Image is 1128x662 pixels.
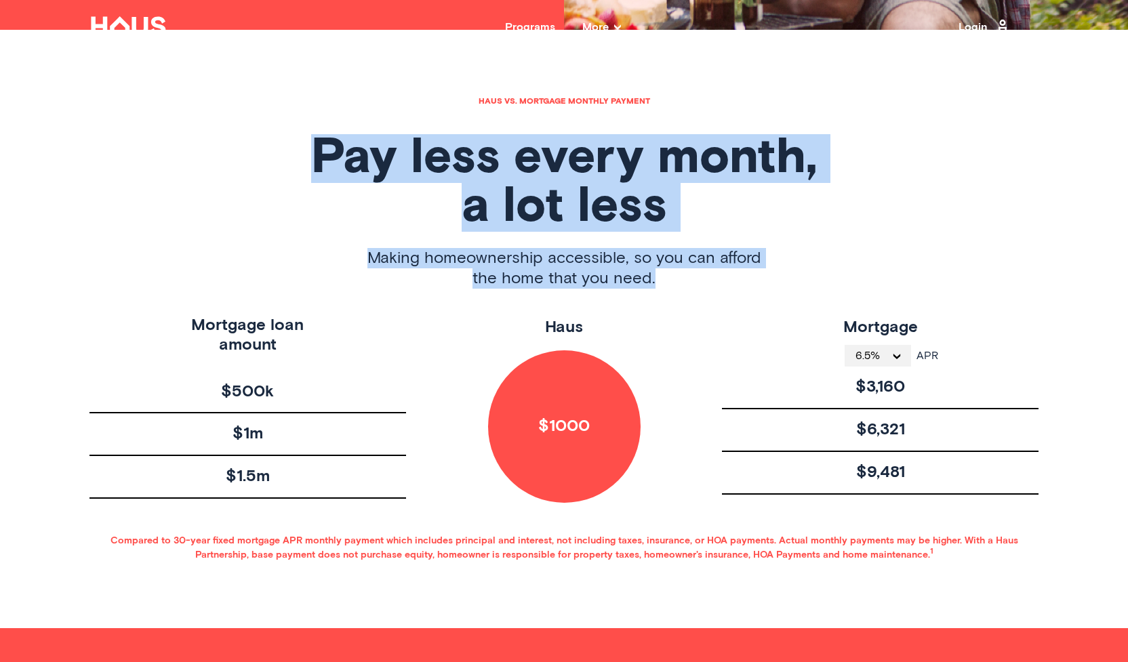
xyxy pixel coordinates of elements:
[911,350,938,361] span: APR
[582,22,621,33] span: More
[930,547,933,556] sup: 1
[856,463,905,482] span: $9,481
[959,16,1011,38] a: Login
[855,350,891,361] span: 6.5%
[856,420,905,440] span: $6,321
[191,316,304,355] span: Mortgage loan amount
[233,424,263,444] span: $1m
[367,248,761,289] span: Making homeownership accessible, so you can afford the home that you need.
[221,382,274,402] span: $500k
[89,98,1039,106] h1: Haus vs. mortgage monthly payment
[89,134,1039,232] h1: Pay less every month, a lot less
[843,319,918,335] span: Mortgage
[226,467,270,487] span: $1.5m
[855,377,905,397] span: $3,160
[545,319,583,335] span: Haus
[505,22,555,33] a: Programs
[538,417,590,436] span: $1000
[845,345,911,367] button: open menu
[89,535,1039,560] span: Compared to 30-year fixed mortgage APR monthly payment which includes principal and interest, not...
